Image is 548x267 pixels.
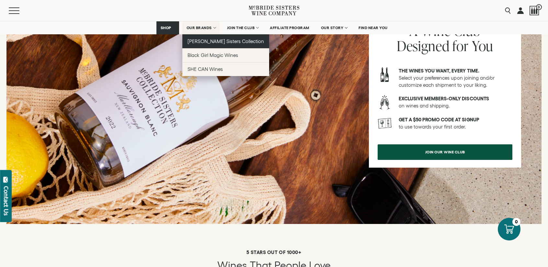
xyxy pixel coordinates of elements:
[321,26,344,30] span: OUR STORY
[317,21,351,34] a: OUR STORY
[182,62,269,76] a: SHE CAN Wines
[359,26,388,30] span: FIND NEAR YOU
[188,66,223,72] span: SHE CAN Wines
[188,39,264,44] span: [PERSON_NAME] Sisters Collection
[512,218,520,226] div: 0
[399,95,512,109] p: on wines and shipping.
[182,48,269,62] a: Black Girl Magic Wines
[246,250,301,255] strong: 5 STARS OUT OF 1000+
[3,186,9,216] div: Contact Us
[472,36,494,55] span: You
[536,4,542,10] span: 0
[452,36,469,55] span: for
[187,26,212,30] span: OUR BRANDS
[266,21,314,34] a: AFFILIATE PROGRAM
[188,52,238,58] span: Black Girl Magic Wines
[227,26,255,30] span: JOIN THE CLUB
[270,26,309,30] span: AFFILIATE PROGRAM
[399,116,512,130] p: to use towards your first order.
[161,26,172,30] span: SHOP
[378,144,512,160] a: Join our wine club
[9,7,32,14] button: Mobile Menu Trigger
[182,34,269,48] a: [PERSON_NAME] Sisters Collection
[156,21,179,34] a: SHOP
[354,21,392,34] a: FIND NEAR YOU
[399,117,479,122] strong: GET A $50 PROMO CODE AT SIGNUP
[399,67,512,89] p: Select your preferences upon joining and/or customize each shipment to your liking.
[182,21,220,34] a: OUR BRANDS
[399,68,479,73] strong: The wines you want, every time.
[414,146,476,158] span: Join our wine club
[399,96,489,101] strong: Exclusive members-only discounts
[223,21,263,34] a: JOIN THE CLUB
[397,36,450,55] span: Designed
